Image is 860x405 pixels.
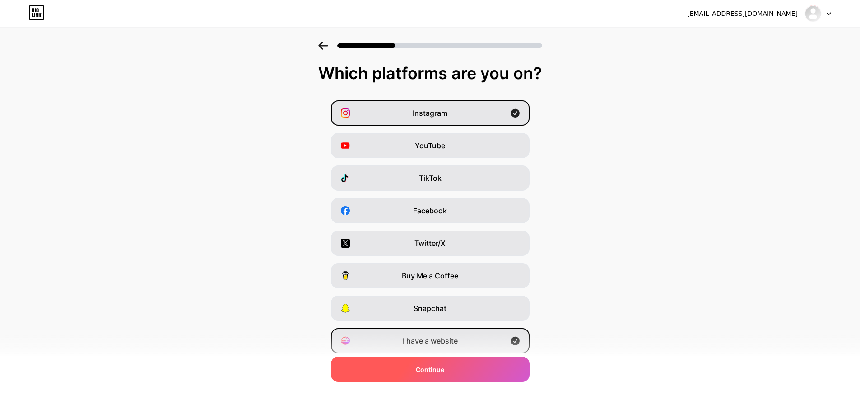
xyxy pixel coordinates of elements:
span: TikTok [419,173,442,184]
div: Which platforms are you on? [9,64,851,82]
div: [EMAIL_ADDRESS][DOMAIN_NAME] [687,9,798,19]
img: verdypl [804,5,822,22]
span: Continue [416,365,444,374]
span: Buy Me a Coffee [402,270,458,281]
span: YouTube [415,140,445,151]
span: Instagram [413,108,447,118]
span: Snapchat [414,303,446,314]
span: I have a website [403,335,458,346]
span: Twitter/X [414,238,446,249]
span: Facebook [413,205,447,216]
